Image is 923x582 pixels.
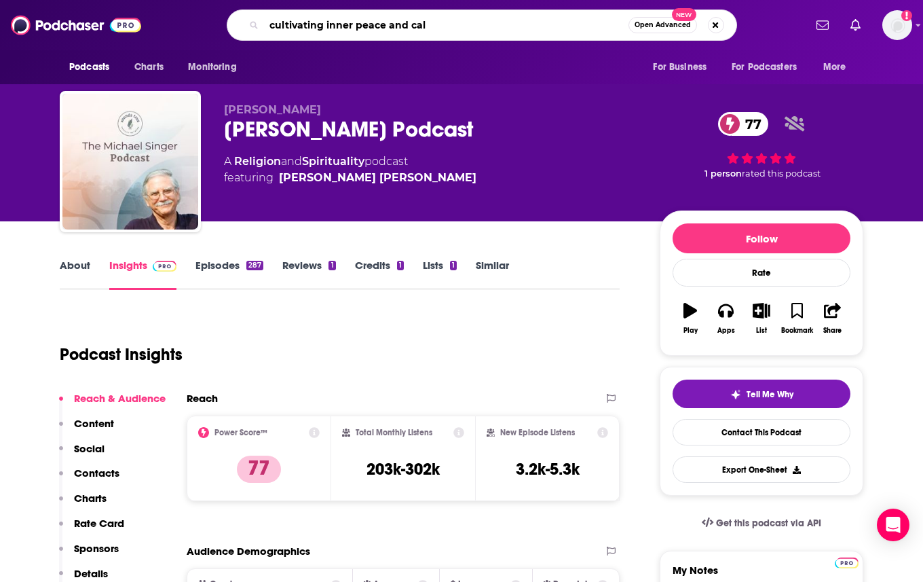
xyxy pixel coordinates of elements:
[224,103,321,116] span: [PERSON_NAME]
[109,259,176,290] a: InsightsPodchaser Pro
[195,259,263,290] a: Episodes287
[74,417,114,430] p: Content
[187,392,218,405] h2: Reach
[74,392,166,405] p: Reach & Audience
[732,112,768,136] span: 77
[188,58,236,77] span: Monitoring
[59,417,114,442] button: Content
[59,492,107,517] button: Charts
[673,294,708,343] button: Play
[366,459,440,479] h3: 203k-302k
[302,155,364,168] a: Spirituality
[660,103,863,187] div: 77 1 personrated this podcast
[60,259,90,290] a: About
[742,168,821,179] span: rated this podcast
[882,10,912,40] img: User Profile
[747,389,793,400] span: Tell Me Why
[717,327,735,335] div: Apps
[59,467,119,492] button: Contacts
[730,389,741,400] img: tell me why sparkle
[282,259,335,290] a: Reviews1
[328,261,335,270] div: 1
[732,58,797,77] span: For Podcasters
[628,17,697,33] button: Open AdvancedNew
[823,58,846,77] span: More
[673,380,850,408] button: tell me why sparkleTell Me Why
[178,54,254,80] button: open menu
[653,58,707,77] span: For Business
[237,456,281,483] p: 77
[74,442,105,455] p: Social
[476,259,509,290] a: Similar
[835,556,859,568] a: Pro website
[814,54,863,80] button: open menu
[59,542,119,567] button: Sponsors
[723,54,816,80] button: open menu
[74,517,124,530] p: Rate Card
[153,261,176,272] img: Podchaser Pro
[355,259,404,290] a: Credits1
[224,153,476,186] div: A podcast
[683,327,698,335] div: Play
[11,12,141,38] img: Podchaser - Follow, Share and Rate Podcasts
[126,54,172,80] a: Charts
[823,327,842,335] div: Share
[279,170,476,186] a: Michael Alan Singer
[704,168,742,179] span: 1 person
[815,294,850,343] button: Share
[779,294,814,343] button: Bookmark
[59,442,105,467] button: Social
[708,294,743,343] button: Apps
[74,542,119,555] p: Sponsors
[69,58,109,77] span: Podcasts
[673,456,850,483] button: Export One-Sheet
[516,459,580,479] h3: 3.2k-5.3k
[835,558,859,568] img: Podchaser Pro
[450,261,457,270] div: 1
[635,22,691,29] span: Open Advanced
[691,507,832,540] a: Get this podcast via API
[423,259,457,290] a: Lists1
[59,517,124,542] button: Rate Card
[62,94,198,230] img: Michael Singer Podcast
[246,261,263,270] div: 287
[74,567,108,580] p: Details
[397,261,404,270] div: 1
[882,10,912,40] span: Logged in as AirwaveMedia
[673,259,850,287] div: Rate
[672,8,696,21] span: New
[673,419,850,445] a: Contact This Podcast
[716,517,821,529] span: Get this podcast via API
[845,14,866,37] a: Show notifications dropdown
[234,155,281,168] a: Religion
[264,14,628,36] input: Search podcasts, credits, & more...
[60,54,127,80] button: open menu
[901,10,912,21] svg: Add a profile image
[882,10,912,40] button: Show profile menu
[500,428,575,437] h2: New Episode Listens
[187,545,310,558] h2: Audience Demographics
[74,492,107,505] p: Charts
[224,170,476,186] span: featuring
[744,294,779,343] button: List
[214,428,267,437] h2: Power Score™
[356,428,432,437] h2: Total Monthly Listens
[59,392,166,417] button: Reach & Audience
[718,112,768,136] a: 77
[877,509,909,541] div: Open Intercom Messenger
[134,58,164,77] span: Charts
[811,14,834,37] a: Show notifications dropdown
[781,327,813,335] div: Bookmark
[60,344,183,365] h1: Podcast Insights
[756,327,767,335] div: List
[673,223,850,253] button: Follow
[281,155,302,168] span: and
[74,467,119,479] p: Contacts
[227,10,737,41] div: Search podcasts, credits, & more...
[643,54,723,80] button: open menu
